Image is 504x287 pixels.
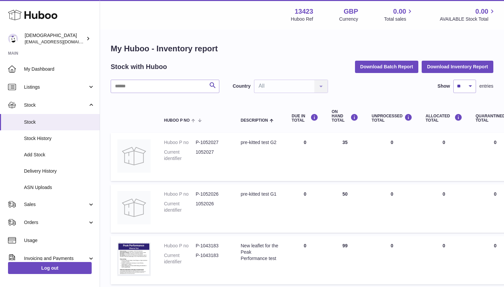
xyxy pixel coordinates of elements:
[241,139,278,146] div: pre-kitted test G2
[365,236,419,284] td: 0
[196,252,227,265] dd: P-1043183
[24,84,88,90] span: Listings
[24,255,88,262] span: Invoicing and Payments
[285,236,325,284] td: 0
[196,201,227,213] dd: 1052026
[419,184,469,233] td: 0
[241,191,278,197] div: pre-kitted test G1
[233,83,251,89] label: Country
[479,83,493,89] span: entries
[419,133,469,181] td: 0
[111,43,493,54] h1: My Huboo - Inventory report
[285,133,325,181] td: 0
[332,110,358,123] div: ON HAND Total
[111,62,167,71] h2: Stock with Huboo
[24,66,95,72] span: My Dashboard
[117,243,151,276] img: product image
[494,191,497,197] span: 0
[494,243,497,248] span: 0
[164,243,196,249] dt: Huboo P no
[384,7,414,22] a: 0.00 Total sales
[164,149,196,162] dt: Current identifier
[24,119,95,125] span: Stock
[422,61,493,73] button: Download Inventory Report
[365,133,419,181] td: 0
[24,168,95,174] span: Delivery History
[325,133,365,181] td: 35
[291,16,313,22] div: Huboo Ref
[475,7,488,16] span: 0.00
[494,140,497,145] span: 0
[164,201,196,213] dt: Current identifier
[196,191,227,197] dd: P-1052026
[24,201,88,208] span: Sales
[24,219,88,226] span: Orders
[344,7,358,16] strong: GBP
[355,61,419,73] button: Download Batch Report
[241,243,278,262] div: New leaflet for the Peak Performance test
[25,32,85,45] div: [DEMOGRAPHIC_DATA]
[440,7,496,22] a: 0.00 AVAILABLE Stock Total
[117,139,151,173] img: product image
[285,184,325,233] td: 0
[117,191,151,224] img: product image
[241,118,268,123] span: Description
[325,184,365,233] td: 50
[295,7,313,16] strong: 13423
[292,114,318,123] div: DUE IN TOTAL
[164,252,196,265] dt: Current identifier
[25,39,98,44] span: [EMAIL_ADDRESS][DOMAIN_NAME]
[419,236,469,284] td: 0
[438,83,450,89] label: Show
[164,118,190,123] span: Huboo P no
[196,139,227,146] dd: P-1052027
[164,191,196,197] dt: Huboo P no
[440,16,496,22] span: AVAILABLE Stock Total
[164,139,196,146] dt: Huboo P no
[8,34,18,44] img: olgazyuz@outlook.com
[196,243,227,249] dd: P-1043183
[339,16,358,22] div: Currency
[325,236,365,284] td: 99
[372,114,412,123] div: UNPROCESSED Total
[384,16,414,22] span: Total sales
[365,184,419,233] td: 0
[24,135,95,142] span: Stock History
[24,237,95,244] span: Usage
[393,7,406,16] span: 0.00
[196,149,227,162] dd: 1052027
[8,262,92,274] a: Log out
[24,102,88,108] span: Stock
[24,152,95,158] span: Add Stock
[426,114,462,123] div: ALLOCATED Total
[24,184,95,191] span: ASN Uploads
